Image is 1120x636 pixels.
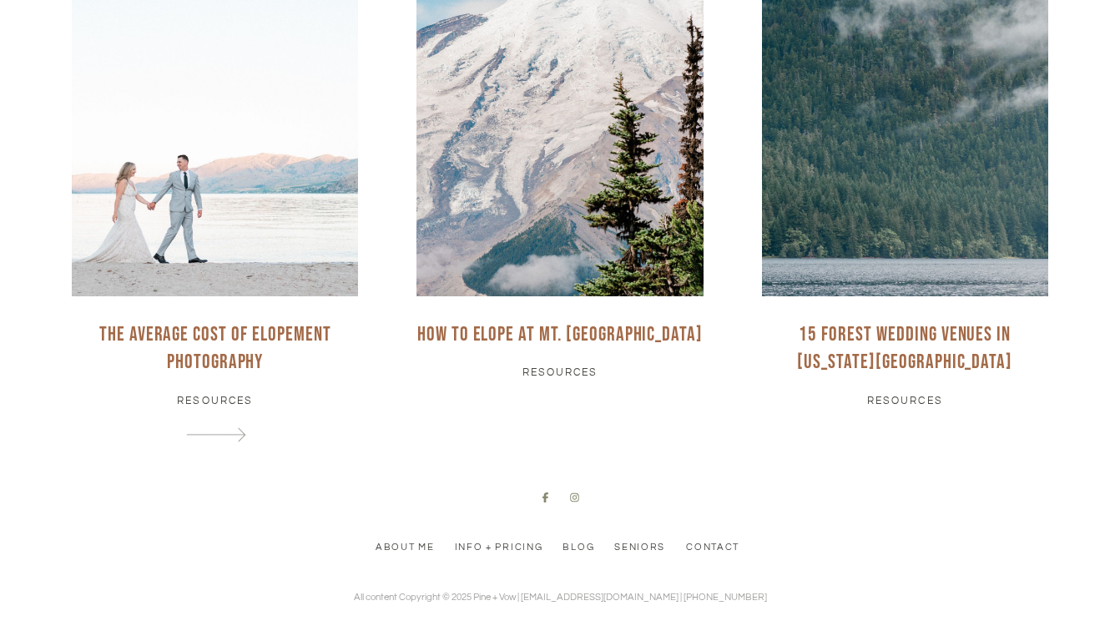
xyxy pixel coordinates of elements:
a: Blog [557,540,600,555]
p: All content Copyright © 2025 Pine + Vow | [EMAIL_ADDRESS][DOMAIN_NAME] | [PHONE_NUMBER] [354,589,767,605]
a: Resources [522,367,598,378]
a: Contact [679,540,746,555]
a: About Me [370,540,441,555]
a: Resources [177,396,253,406]
a: Seniors [608,540,671,555]
a: Resources [867,396,943,406]
a: Info + Pricing [449,540,549,555]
